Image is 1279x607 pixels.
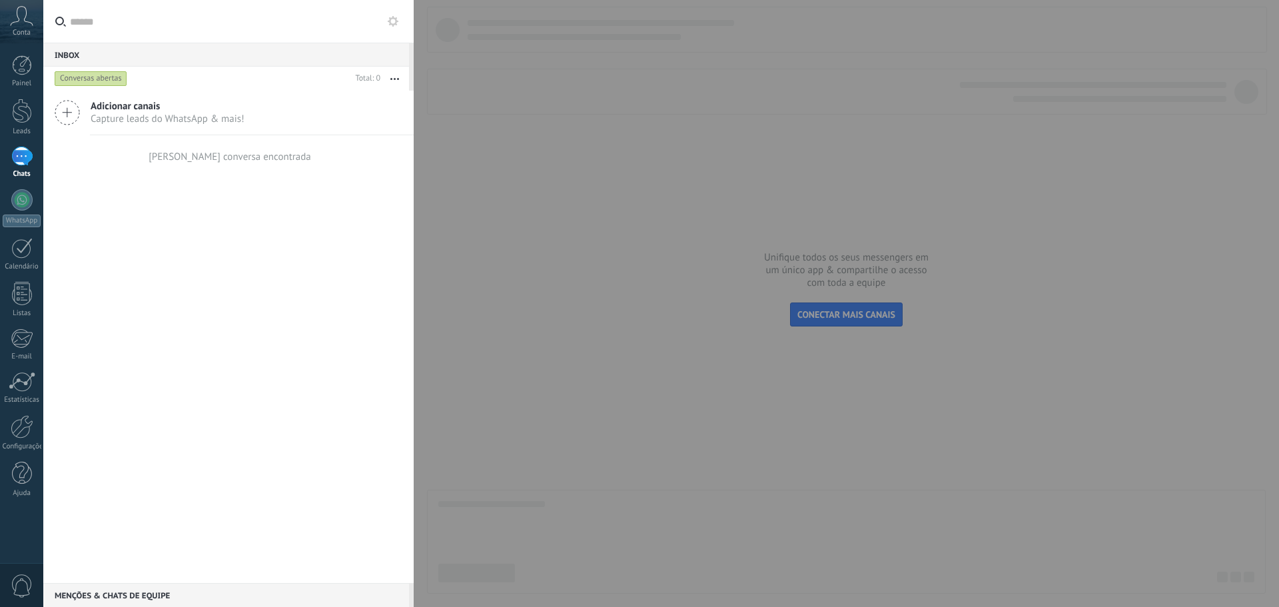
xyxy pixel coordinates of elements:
div: Estatísticas [3,396,41,404]
span: Adicionar canais [91,100,244,113]
div: Calendário [3,263,41,271]
div: E-mail [3,352,41,361]
div: Menções & Chats de equipe [43,583,409,607]
div: Chats [3,170,41,179]
div: Painel [3,79,41,88]
div: WhatsApp [3,215,41,227]
div: [PERSON_NAME] conversa encontrada [149,151,311,163]
div: Total: 0 [350,72,380,85]
div: Listas [3,309,41,318]
div: Ajuda [3,489,41,498]
span: Capture leads do WhatsApp & mais! [91,113,244,125]
div: Configurações [3,442,41,451]
div: Inbox [43,43,409,67]
div: Leads [3,127,41,136]
div: Conversas abertas [55,71,127,87]
span: Conta [13,29,31,37]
